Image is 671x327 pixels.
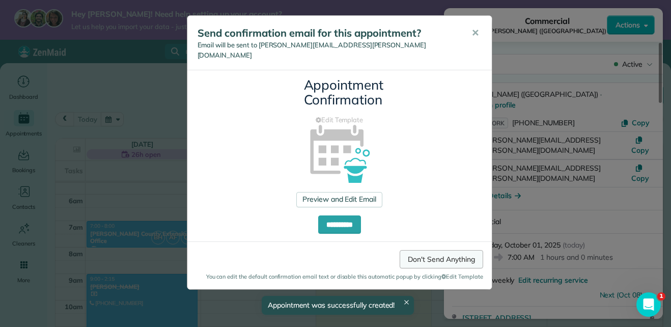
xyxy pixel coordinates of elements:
[471,27,479,39] span: ✕
[296,192,382,207] a: Preview and Edit Email
[400,250,483,268] a: Don't Send Anything
[196,272,483,281] small: You can edit the default confirmation email text or disable this automatic popup by clicking Edit...
[304,78,375,107] h3: Appointment Confirmation
[198,26,457,40] h5: Send confirmation email for this appointment?
[198,41,427,59] span: Email will be sent to [PERSON_NAME][EMAIL_ADDRESS][PERSON_NAME][DOMAIN_NAME]
[657,292,665,301] span: 1
[294,107,385,198] img: appointment_confirmation_icon-141e34405f88b12ade42628e8c248340957700ab75a12ae832a8710e9b578dc5.png
[636,292,661,317] iframe: Intercom live chat
[195,115,484,125] a: Edit Template
[262,296,414,315] div: Appointment was successfully created!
